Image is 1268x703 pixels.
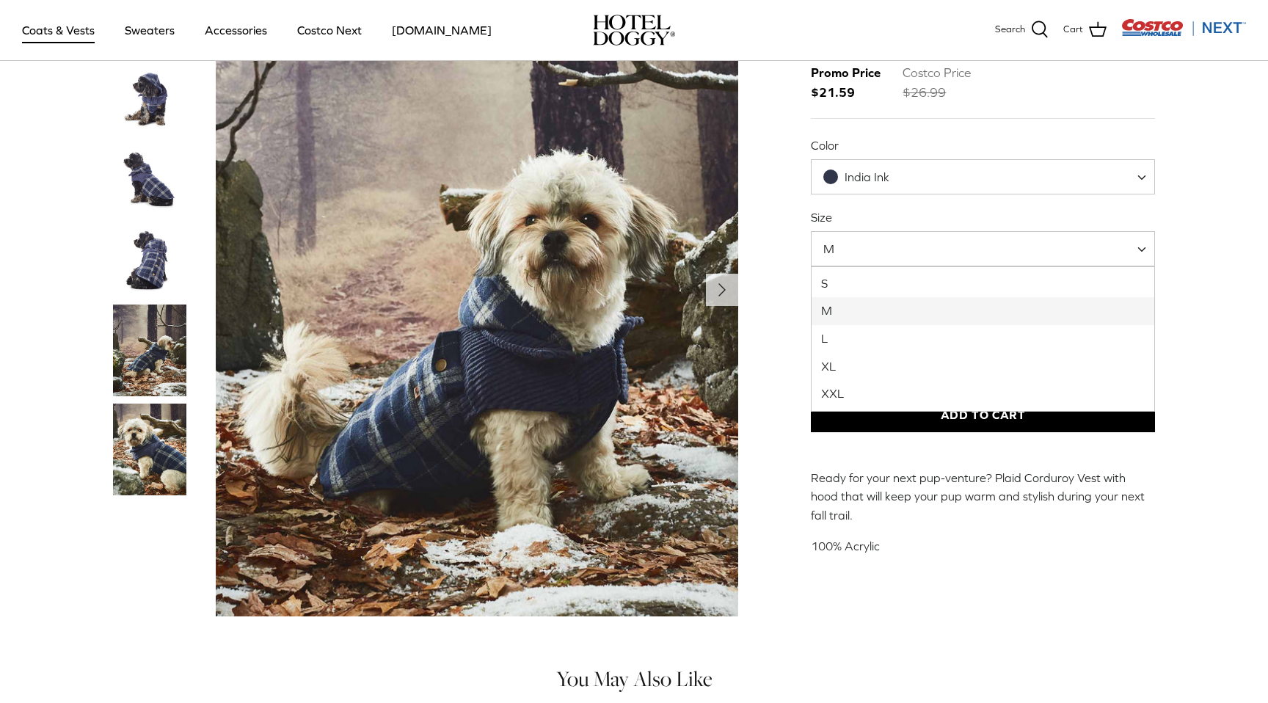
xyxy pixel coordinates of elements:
li: S [812,267,1154,298]
label: Size [811,209,1155,225]
p: Ready for your next pup-venture? Plaid Corduroy Vest with hood that will keep your pup warm and s... [811,469,1155,525]
img: hoteldoggycom [593,15,675,45]
a: Cart [1063,21,1107,40]
li: L [812,325,1154,353]
li: XXL [812,380,1154,411]
a: Thumbnail Link [113,305,186,396]
button: Next [706,274,738,306]
span: $21.59 [811,63,895,103]
a: Visit Costco Next [1121,28,1246,39]
a: Coats & Vests [9,5,108,55]
a: [DOMAIN_NAME] [379,5,505,55]
span: M [812,241,864,257]
h4: You May Also Like [113,668,1155,691]
label: Color [811,137,1155,153]
a: hoteldoggy.com hoteldoggycom [593,15,675,45]
a: Sweaters [112,5,188,55]
div: Costco Price [903,63,971,83]
a: Accessories [192,5,280,55]
img: Costco Next [1121,18,1246,37]
s: $26.99 [903,85,946,100]
span: India Ink [845,170,889,183]
span: India Ink [812,170,919,185]
p: 100% Acrylic [811,537,1155,556]
span: India Ink [811,159,1155,194]
button: Add to Cart [811,397,1155,432]
div: Promo Price [811,63,881,83]
span: Search [995,22,1025,37]
a: Thumbnail Link [113,62,186,136]
span: M [811,231,1155,266]
a: Thumbnail Link [113,143,186,216]
li: XL [812,353,1154,381]
li: M [812,297,1154,325]
a: Costco Next [284,5,375,55]
a: Thumbnail Link [113,404,186,495]
span: Cart [1063,22,1083,37]
a: Thumbnail Link [113,224,186,297]
a: Search [995,21,1049,40]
